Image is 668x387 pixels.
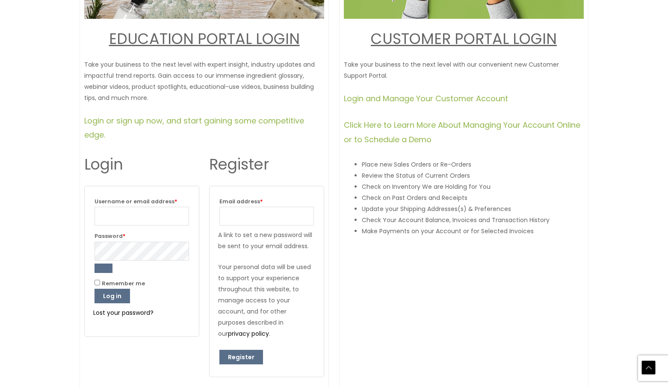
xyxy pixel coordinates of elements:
a: Click Here to Learn More About Managing Your Account Online or to Schedule a Demo [344,120,580,144]
label: Username or email address [95,196,189,207]
button: Register [219,350,263,364]
a: Login and Manage Your Customer Account [344,93,508,104]
h2: EDUCATION PORTAL LOGIN [84,29,324,49]
button: Log in [95,289,130,303]
button: Show password [95,264,112,273]
li: Check on Past Orders and Receipts [362,192,584,203]
span: Remember me [102,280,145,287]
p: Take your business to the next level with expert insight, industry updates and impactful trend re... [84,59,324,103]
label: Email address [219,196,314,207]
span: Login or sign up now, and start gaining some competitive edge. [84,115,304,140]
a: CUSTOMER PORTAL LOGI [371,28,546,49]
label: Password [95,231,189,241]
p: Your personal data will be used to support your experience throughout this website, to manage acc... [218,261,315,339]
h2: Login [84,155,199,174]
p: Take your business to the next level with our convenient new Customer Support Portal. [344,59,584,81]
li: Update your Shipping Addresses(s) & Preferences [362,203,584,214]
a: N [546,28,557,49]
li: Check Your Account Balance, Invoices and Transaction History [362,214,584,226]
p: A link to set a new password will be sent to your email address. [218,229,315,252]
h2: Register [209,155,324,174]
a: Lost your password? [93,308,154,317]
input: Remember me [95,280,100,285]
li: Place new Sales Orders or Re-Orders [362,159,584,170]
li: Make Payments on your Account or for Selected Invoices [362,226,584,237]
a: privacy policy [228,329,269,338]
li: Review the Status of Current Orders [362,170,584,181]
li: Check on Inventory We are Holding for You [362,181,584,192]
